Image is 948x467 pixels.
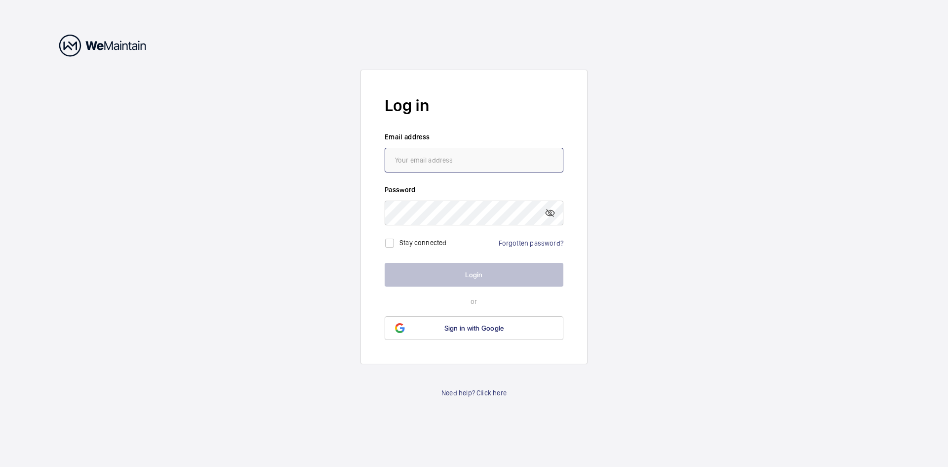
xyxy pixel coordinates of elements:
p: or [385,297,563,306]
label: Stay connected [399,238,447,246]
input: Your email address [385,148,563,172]
label: Password [385,185,563,195]
a: Forgotten password? [499,239,563,247]
a: Need help? Click here [441,388,507,398]
h2: Log in [385,94,563,117]
button: Login [385,263,563,287]
span: Sign in with Google [444,324,504,332]
label: Email address [385,132,563,142]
